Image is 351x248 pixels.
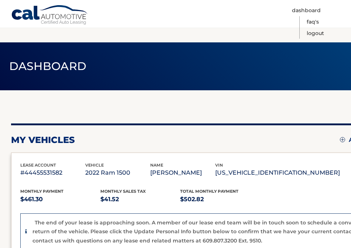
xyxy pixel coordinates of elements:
span: vehicle [85,163,104,168]
p: #44455531582 [20,168,85,178]
span: vin [215,163,223,168]
img: add.svg [340,137,345,142]
span: lease account [20,163,56,168]
p: 2022 Ram 1500 [85,168,150,178]
a: Cal Automotive [11,5,89,26]
a: Dashboard [292,5,321,16]
span: Monthly sales Tax [100,189,146,194]
p: [US_VEHICLE_IDENTIFICATION_NUMBER] [215,168,340,178]
p: [PERSON_NAME] [150,168,215,178]
p: $502.82 [180,194,260,205]
a: Logout [307,28,324,39]
span: Dashboard [9,59,87,73]
a: FAQ's [307,16,319,28]
span: name [150,163,163,168]
p: $41.52 [100,194,180,205]
h2: my vehicles [11,135,75,146]
p: $461.30 [20,194,100,205]
span: Monthly Payment [20,189,63,194]
span: Total Monthly Payment [180,189,238,194]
